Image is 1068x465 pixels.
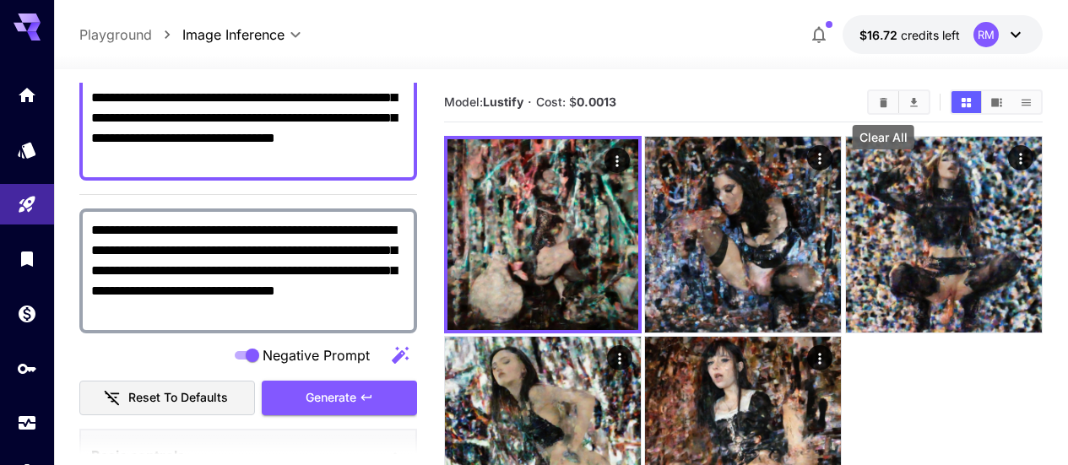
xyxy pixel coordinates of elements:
img: 2Q== [846,137,1042,333]
div: Show media in grid viewShow media in video viewShow media in list view [950,89,1043,115]
span: Cost: $ [536,95,616,109]
span: credits left [901,28,960,42]
button: Clear All [869,91,898,113]
button: Show media in video view [982,91,1011,113]
span: Negative Prompt [263,345,370,365]
div: Clear All [853,125,914,149]
div: Actions [808,345,833,370]
div: RM [973,22,999,47]
div: $16.72263 [859,26,960,44]
div: Clear AllDownload All [867,89,930,115]
nav: breadcrumb [79,24,182,45]
div: Library [17,248,37,269]
b: Lustify [483,95,523,109]
div: API Keys [17,358,37,379]
div: Actions [607,345,632,370]
span: $16.72 [859,28,901,42]
button: Reset to defaults [79,381,255,415]
div: Playground [17,194,37,215]
button: Download All [899,91,929,113]
div: Usage [17,413,37,434]
div: Actions [1008,145,1033,170]
div: Models [17,136,37,157]
div: Actions [604,148,630,173]
img: 9k= [645,137,841,333]
span: Image Inference [182,24,285,45]
button: Show media in grid view [951,91,981,113]
img: 9k= [447,139,638,330]
div: Home [17,84,37,105]
button: $16.72263RM [843,15,1043,54]
button: Generate [262,381,417,415]
button: Show media in list view [1011,91,1041,113]
span: Generate [306,387,356,408]
a: Playground [79,24,152,45]
b: 0.0013 [577,95,616,109]
div: Actions [808,145,833,170]
p: · [528,92,532,112]
span: Model: [444,95,523,109]
div: Wallet [17,303,37,324]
